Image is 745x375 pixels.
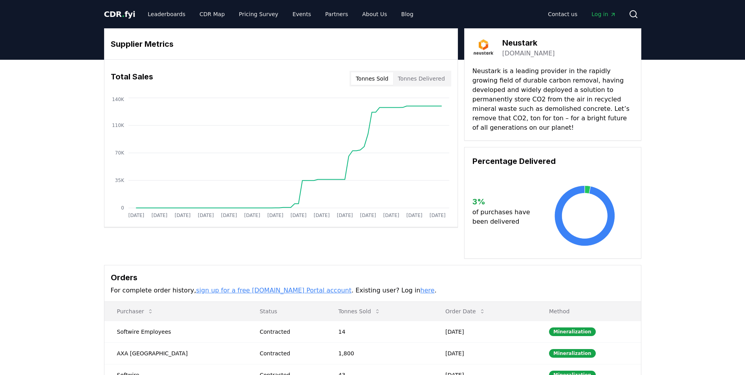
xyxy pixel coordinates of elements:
[543,307,635,315] p: Method
[244,213,260,218] tspan: [DATE]
[383,213,399,218] tspan: [DATE]
[549,327,596,336] div: Mineralization
[198,213,214,218] tspan: [DATE]
[111,286,635,295] p: For complete order history, . Existing user? Log in .
[111,272,635,283] h3: Orders
[472,196,536,208] h3: 3 %
[332,303,387,319] button: Tonnes Sold
[439,303,492,319] button: Order Date
[326,342,433,364] td: 1,800
[260,349,319,357] div: Contracted
[591,10,616,18] span: Log in
[429,213,445,218] tspan: [DATE]
[115,150,124,156] tspan: 70K
[111,71,153,86] h3: Total Sales
[472,208,536,226] p: of purchases have been delivered
[111,303,160,319] button: Purchaser
[472,155,633,167] h3: Percentage Delivered
[351,72,393,85] button: Tonnes Sold
[406,213,422,218] tspan: [DATE]
[128,213,144,218] tspan: [DATE]
[433,342,536,364] td: [DATE]
[502,49,555,58] a: [DOMAIN_NAME]
[141,7,192,21] a: Leaderboards
[112,123,124,128] tspan: 110K
[115,178,124,183] tspan: 35K
[121,205,124,211] tspan: 0
[104,9,135,19] span: CDR fyi
[433,321,536,342] td: [DATE]
[221,213,237,218] tspan: [DATE]
[313,213,329,218] tspan: [DATE]
[232,7,284,21] a: Pricing Survey
[542,7,584,21] a: Contact us
[319,7,354,21] a: Partners
[253,307,319,315] p: Status
[472,37,494,59] img: Neustark-logo
[151,213,167,218] tspan: [DATE]
[104,321,247,342] td: Softwire Employees
[585,7,622,21] a: Log in
[260,328,319,336] div: Contracted
[549,349,596,358] div: Mineralization
[112,97,124,102] tspan: 140K
[104,342,247,364] td: AXA [GEOGRAPHIC_DATA]
[326,321,433,342] td: 14
[502,37,555,49] h3: Neustark
[360,213,376,218] tspan: [DATE]
[141,7,419,21] nav: Main
[196,287,351,294] a: sign up for a free [DOMAIN_NAME] Portal account
[290,213,306,218] tspan: [DATE]
[286,7,317,21] a: Events
[104,9,135,20] a: CDR.fyi
[395,7,420,21] a: Blog
[542,7,622,21] nav: Main
[472,66,633,132] p: Neustark is a leading provider in the rapidly growing field of durable carbon removal, having dev...
[267,213,283,218] tspan: [DATE]
[174,213,190,218] tspan: [DATE]
[193,7,231,21] a: CDR Map
[356,7,393,21] a: About Us
[420,287,434,294] a: here
[111,38,451,50] h3: Supplier Metrics
[122,9,124,19] span: .
[337,213,353,218] tspan: [DATE]
[393,72,450,85] button: Tonnes Delivered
